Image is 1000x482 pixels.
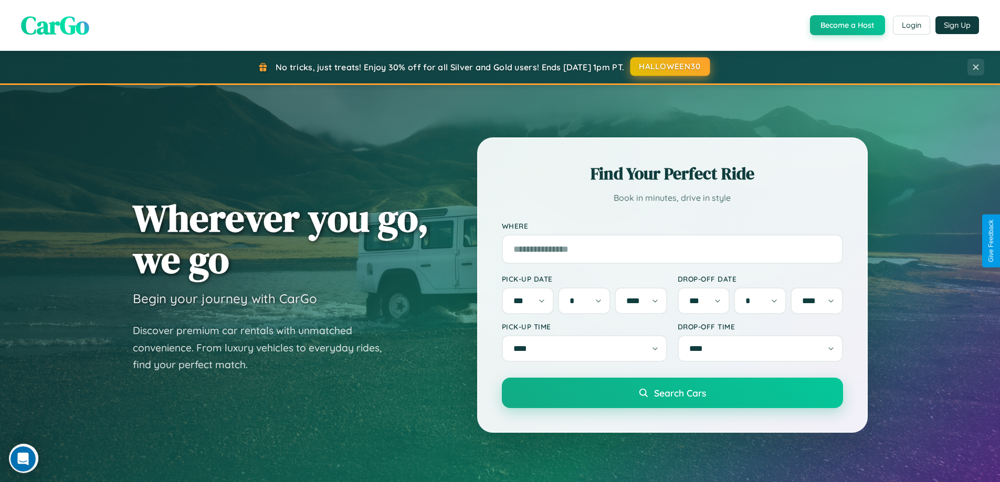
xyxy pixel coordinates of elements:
[502,190,843,206] p: Book in minutes, drive in style
[21,8,89,42] span: CarGo
[630,57,710,76] button: HALLOWEEN30
[893,16,930,35] button: Login
[4,4,195,33] div: Open Intercom Messenger
[502,221,843,230] label: Where
[502,274,667,283] label: Pick-up Date
[654,387,706,399] span: Search Cars
[502,162,843,185] h2: Find Your Perfect Ride
[502,378,843,408] button: Search Cars
[987,220,995,262] div: Give Feedback
[935,16,979,34] button: Sign Up
[276,62,624,72] span: No tricks, just treats! Enjoy 30% off for all Silver and Gold users! Ends [DATE] 1pm PT.
[133,291,317,306] h3: Begin your journey with CarGo
[678,274,843,283] label: Drop-off Date
[133,197,429,280] h1: Wherever you go, we go
[502,322,667,331] label: Pick-up Time
[9,444,38,473] iframe: Intercom live chat discovery launcher
[133,322,395,373] p: Discover premium car rentals with unmatched convenience. From luxury vehicles to everyday rides, ...
[10,446,36,472] iframe: Intercom live chat
[678,322,843,331] label: Drop-off Time
[810,15,885,35] button: Become a Host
